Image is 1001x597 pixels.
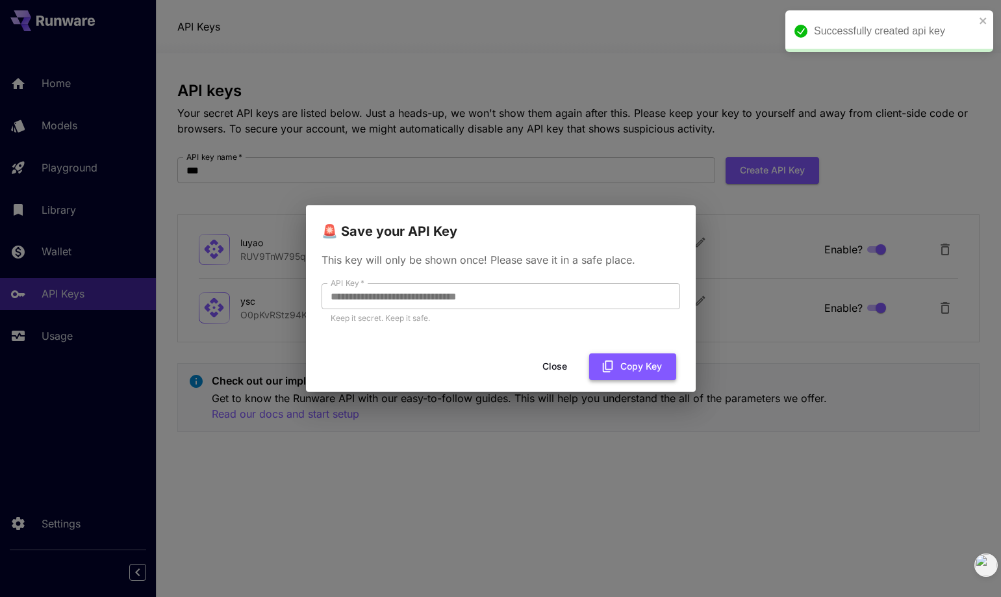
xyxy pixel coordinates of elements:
p: Keep it secret. Keep it safe. [331,312,671,325]
button: close [979,16,988,26]
p: This key will only be shown once! Please save it in a safe place. [322,252,680,268]
div: Successfully created api key [814,23,975,39]
h2: 🚨 Save your API Key [306,205,696,242]
button: Copy Key [589,353,676,380]
label: API Key [331,277,364,288]
button: Close [526,353,584,380]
